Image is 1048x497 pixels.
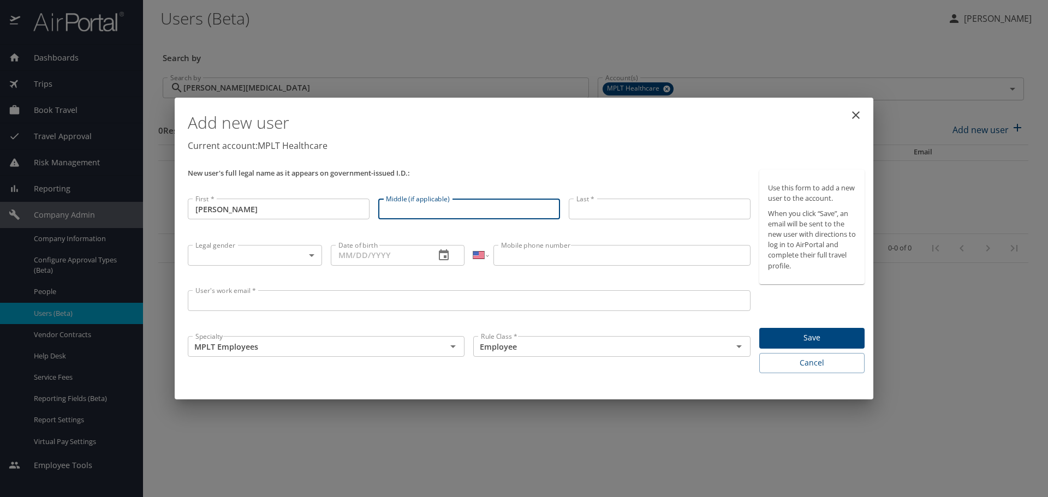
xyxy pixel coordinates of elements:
button: Cancel [759,353,865,373]
span: Cancel [768,356,856,370]
h1: Add new user [188,106,865,139]
div: ​ [188,245,322,266]
button: Open [731,339,747,354]
button: Open [445,339,461,354]
button: close [843,102,869,128]
p: Use this form to add a new user to the account. [768,183,856,203]
span: Save [768,331,856,345]
input: MM/DD/YYYY [331,245,427,266]
button: Save [759,328,865,349]
p: New user's full legal name as it appears on government-issued I.D.: [188,170,751,177]
p: Current account: MPLT Healthcare [188,139,865,152]
p: When you click “Save”, an email will be sent to the new user with directions to log in to AirPort... [768,208,856,271]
